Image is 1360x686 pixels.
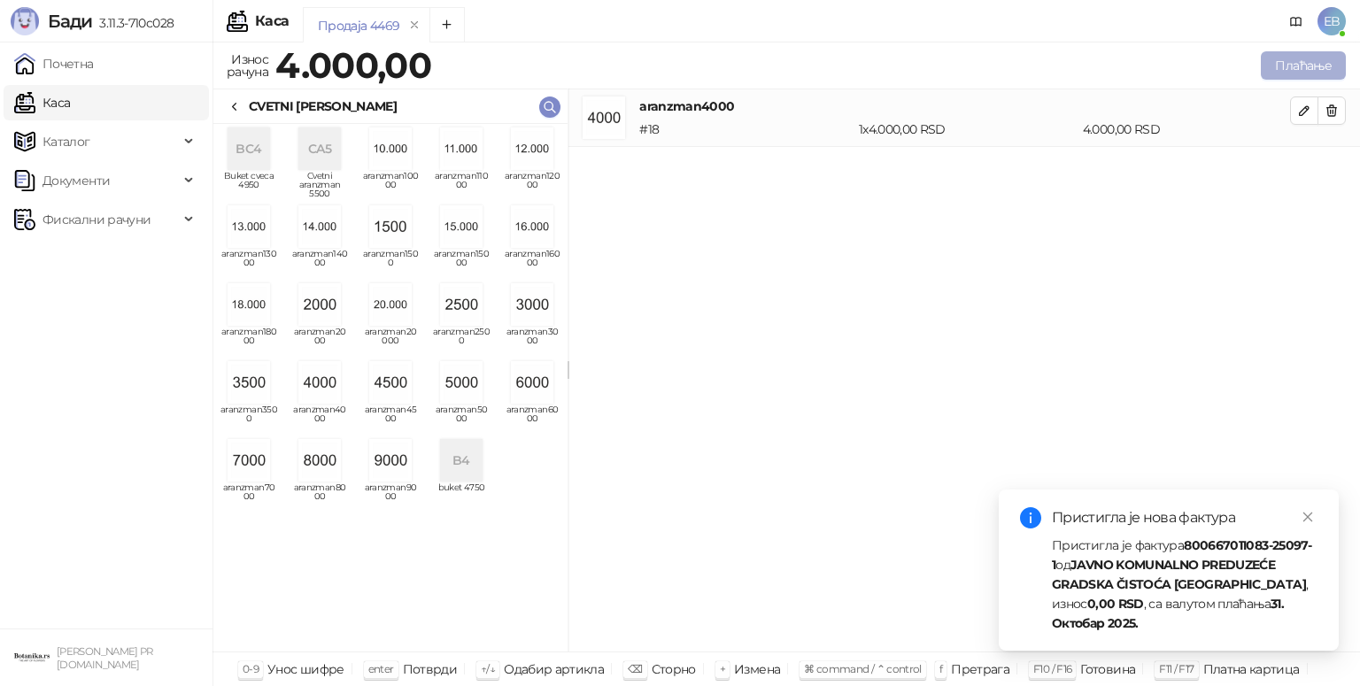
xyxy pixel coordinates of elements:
[362,328,419,354] span: aranzman20000
[255,14,289,28] div: Каса
[504,250,560,276] span: aranzman16000
[369,127,412,170] img: Slika
[504,328,560,354] span: aranzman3000
[433,172,490,198] span: aranzman11000
[14,85,70,120] a: Каса
[362,172,419,198] span: aranzman10000
[298,361,341,404] img: Slika
[291,250,348,276] span: aranzman14000
[298,127,341,170] div: CA5
[369,439,412,482] img: Slika
[48,11,92,32] span: Бади
[291,483,348,510] span: aranzman8000
[1159,662,1194,675] span: F11 / F17
[652,658,696,681] div: Сторно
[440,127,483,170] img: Slika
[362,405,419,432] span: aranzman4500
[228,127,270,170] div: BC4
[433,250,490,276] span: aranzman15000
[1302,511,1314,523] span: close
[1033,662,1071,675] span: F10 / F16
[298,439,341,482] img: Slika
[368,662,394,675] span: enter
[636,119,855,139] div: # 18
[511,127,553,170] img: Slika
[720,662,725,675] span: +
[433,405,490,432] span: aranzman5000
[228,439,270,482] img: Slika
[440,439,483,482] div: B4
[291,405,348,432] span: aranzman4000
[14,46,94,81] a: Почетна
[14,640,50,675] img: 64x64-companyLogo-0e2e8aaa-0bd2-431b-8613-6e3c65811325.png
[440,283,483,326] img: Slika
[1080,658,1135,681] div: Готовина
[939,662,942,675] span: f
[228,361,270,404] img: Slika
[92,15,174,31] span: 3.11.3-710c028
[511,361,553,404] img: Slika
[228,205,270,248] img: Slika
[362,250,419,276] span: aranzman1500
[275,43,431,87] strong: 4.000,00
[42,163,110,198] span: Документи
[42,202,151,237] span: Фискални рачуни
[639,96,1290,116] h4: aranzman4000
[267,658,344,681] div: Унос шифре
[1317,7,1346,35] span: EB
[504,658,604,681] div: Одабир артикла
[855,119,1079,139] div: 1 x 4.000,00 RSD
[628,662,642,675] span: ⌫
[481,662,495,675] span: ↑/↓
[318,16,399,35] div: Продаја 4469
[220,405,277,432] span: aranzman3500
[433,328,490,354] span: aranzman2500
[228,283,270,326] img: Slika
[804,662,922,675] span: ⌘ command / ⌃ control
[1020,507,1041,528] span: info-circle
[511,283,553,326] img: Slika
[291,172,348,198] span: Cvetni aranzman 5500
[369,361,412,404] img: Slika
[1052,557,1306,592] strong: JAVNO KOMUNALNO PREDUZEĆE GRADSKA ČISTOĆA [GEOGRAPHIC_DATA]
[220,172,277,198] span: Buket cveca 4950
[57,645,153,671] small: [PERSON_NAME] PR [DOMAIN_NAME]
[11,7,39,35] img: Logo
[369,283,412,326] img: Slika
[220,483,277,510] span: aranzman7000
[429,7,465,42] button: Add tab
[223,48,272,83] div: Износ рачуна
[403,658,458,681] div: Потврди
[1261,51,1346,80] button: Плаћање
[1087,596,1144,612] strong: 0,00 RSD
[1203,658,1300,681] div: Платна картица
[1052,536,1317,633] div: Пристигла је фактура од , износ , са валутом плаћања
[403,18,426,33] button: remove
[213,124,568,651] div: grid
[433,483,490,510] span: buket 4750
[734,658,780,681] div: Измена
[369,205,412,248] img: Slika
[42,124,90,159] span: Каталог
[440,205,483,248] img: Slika
[298,205,341,248] img: Slika
[243,662,259,675] span: 0-9
[298,283,341,326] img: Slika
[220,328,277,354] span: aranzman18000
[504,172,560,198] span: aranzman12000
[440,361,483,404] img: Slika
[362,483,419,510] span: aranzman9000
[291,328,348,354] span: aranzman2000
[1282,7,1310,35] a: Документација
[504,405,560,432] span: aranzman6000
[1079,119,1294,139] div: 4.000,00 RSD
[951,658,1009,681] div: Претрага
[1298,507,1317,527] a: Close
[1052,507,1317,528] div: Пристигла је нова фактура
[220,250,277,276] span: aranzman13000
[249,96,397,116] div: CVETNI [PERSON_NAME]
[511,205,553,248] img: Slika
